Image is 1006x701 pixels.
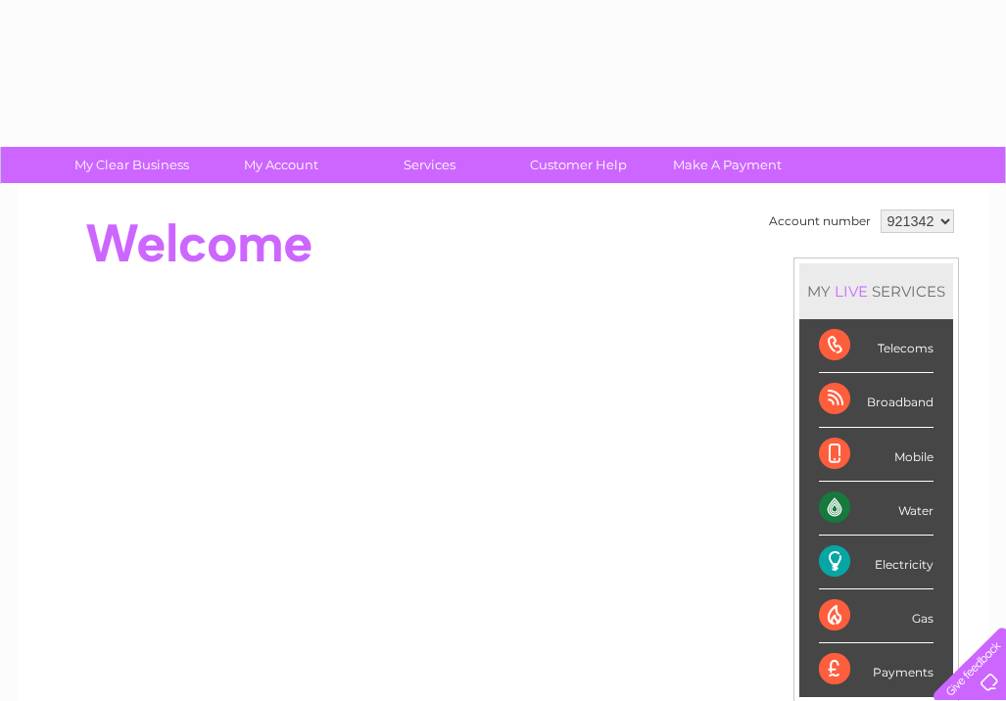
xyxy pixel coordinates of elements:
[819,643,934,696] div: Payments
[819,536,934,589] div: Electricity
[819,428,934,482] div: Mobile
[799,263,953,319] div: MY SERVICES
[819,589,934,643] div: Gas
[819,319,934,373] div: Telecoms
[349,147,510,183] a: Services
[819,373,934,427] div: Broadband
[647,147,808,183] a: Make A Payment
[831,282,872,301] div: LIVE
[200,147,361,183] a: My Account
[498,147,659,183] a: Customer Help
[764,205,876,238] td: Account number
[51,147,213,183] a: My Clear Business
[819,482,934,536] div: Water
